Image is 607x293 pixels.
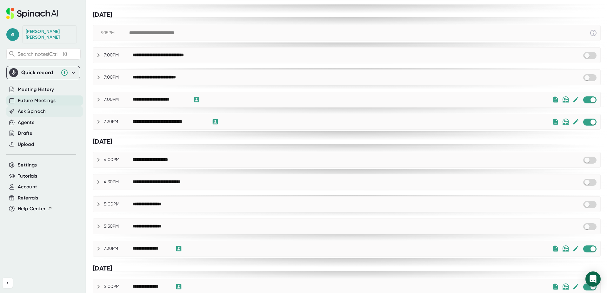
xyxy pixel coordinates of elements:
div: [DATE] [93,11,601,19]
div: 4:30PM [104,179,132,185]
button: Ask Spinach [18,108,46,115]
span: Help Center [18,205,46,212]
div: 7:00PM [104,97,132,102]
button: Account [18,183,37,191]
button: Help Center [18,205,52,212]
img: internal-only.bf9814430b306fe8849ed4717edd4846.svg [562,245,569,252]
div: 5:00PM [104,201,132,207]
div: 7:30PM [104,246,132,251]
div: [DATE] [93,138,601,146]
div: Eshaan Gandhi [26,29,73,40]
button: Future Meetings [18,97,56,104]
div: Quick record [21,69,57,76]
img: internal-only.bf9814430b306fe8849ed4717edd4846.svg [562,119,569,125]
div: 5:00PM [104,284,132,290]
div: 7:30PM [104,119,132,125]
button: Agents [18,119,34,126]
button: Collapse sidebar [3,278,13,288]
div: 5:15PM [101,30,129,36]
img: internal-only.bf9814430b306fe8849ed4717edd4846.svg [562,283,569,290]
div: 7:00PM [104,52,132,58]
button: Referrals [18,194,38,202]
button: Settings [18,161,37,169]
button: Meeting History [18,86,54,93]
div: Quick record [9,66,77,79]
button: Drafts [18,130,32,137]
span: Search notes (Ctrl + K) [17,51,79,57]
span: e [6,28,19,41]
div: 4:00PM [104,157,132,163]
div: 7:00PM [104,75,132,80]
div: [DATE] [93,264,601,272]
svg: This event has already passed [590,29,597,37]
div: Open Intercom Messenger [585,271,601,287]
button: Upload [18,141,34,148]
button: Tutorials [18,173,37,180]
div: 5:30PM [104,224,132,229]
img: internal-only.bf9814430b306fe8849ed4717edd4846.svg [562,96,569,103]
